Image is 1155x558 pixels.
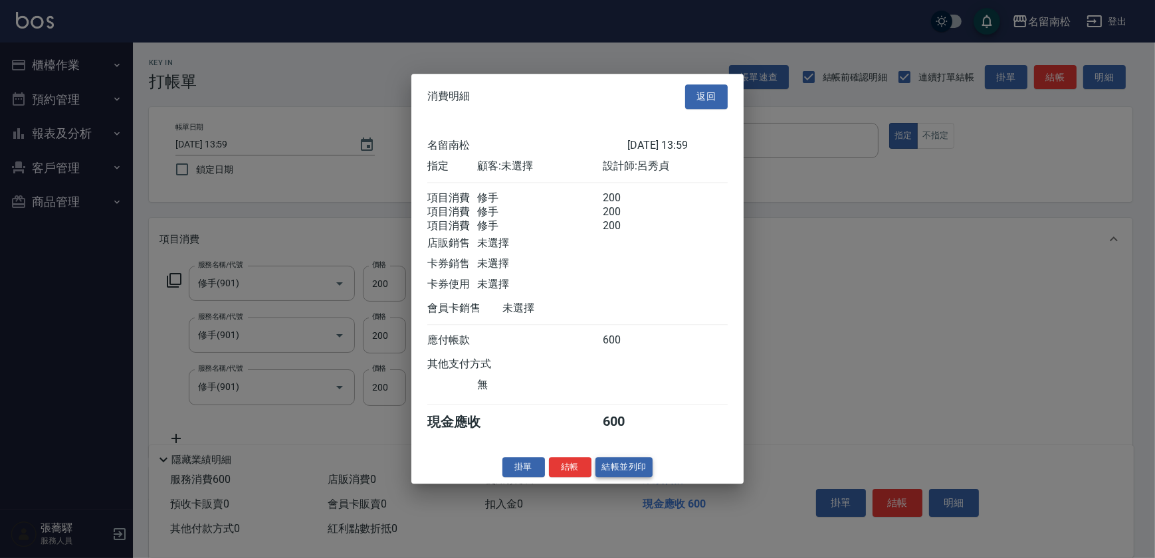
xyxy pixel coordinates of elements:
div: 卡券銷售 [427,257,477,271]
div: 200 [603,205,653,219]
div: 現金應收 [427,413,502,431]
div: 項目消費 [427,219,477,233]
div: 未選擇 [502,302,627,316]
div: 名留南松 [427,139,627,153]
div: 200 [603,219,653,233]
button: 結帳 [549,457,591,478]
div: 200 [603,191,653,205]
button: 結帳並列印 [595,457,653,478]
div: 應付帳款 [427,333,477,347]
div: 設計師: 呂秀貞 [603,159,728,173]
div: 項目消費 [427,205,477,219]
button: 返回 [685,84,728,109]
div: 店販銷售 [427,236,477,250]
div: 顧客: 未選擇 [477,159,602,173]
div: [DATE] 13:59 [627,139,728,153]
button: 掛單 [502,457,545,478]
div: 600 [603,413,653,431]
div: 600 [603,333,653,347]
div: 未選擇 [477,236,602,250]
div: 未選擇 [477,278,602,292]
div: 項目消費 [427,191,477,205]
div: 修手 [477,205,602,219]
div: 指定 [427,159,477,173]
div: 修手 [477,191,602,205]
div: 未選擇 [477,257,602,271]
div: 卡券使用 [427,278,477,292]
span: 消費明細 [427,90,470,104]
div: 會員卡銷售 [427,302,502,316]
div: 無 [477,378,602,392]
div: 修手 [477,219,602,233]
div: 其他支付方式 [427,357,528,371]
